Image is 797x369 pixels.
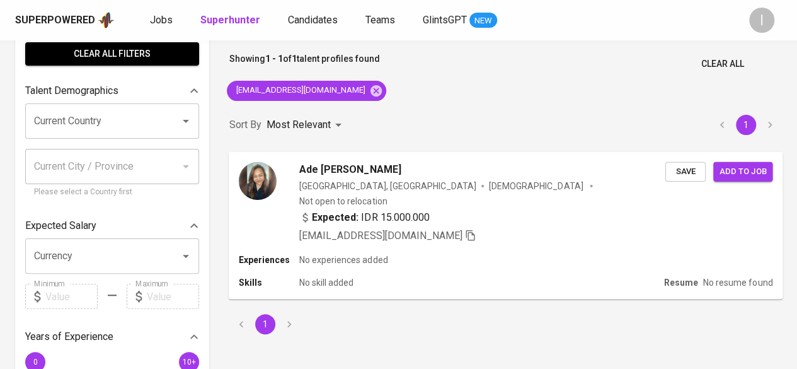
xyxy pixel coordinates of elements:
[672,164,699,179] span: Save
[25,329,113,344] p: Years of Experience
[229,117,261,132] p: Sort By
[15,13,95,28] div: Superpowered
[312,209,358,225] b: Expected:
[227,85,373,97] span: [EMAIL_ADDRESS][DOMAIN_NAME]
[365,13,398,28] a: Teams
[469,15,497,27] span: NEW
[45,284,98,309] input: Value
[25,324,199,349] div: Years of Experience
[701,56,744,72] span: Clear All
[15,11,115,30] a: Superpoweredapp logo
[265,54,283,64] b: 1 - 1
[664,276,698,289] p: Resume
[34,186,190,199] p: Please select a Country first
[35,46,189,62] span: Clear All filters
[25,213,199,238] div: Expected Salary
[177,247,195,265] button: Open
[423,14,467,26] span: GlintsGPT
[147,284,199,309] input: Value
[25,218,96,233] p: Expected Salary
[713,161,772,181] button: Add to job
[665,161,706,181] button: Save
[239,161,277,199] img: 93560209f16de605a32ca3801befc9d0.jpg
[299,209,430,225] div: IDR 15.000.000
[299,161,401,177] span: Ade [PERSON_NAME]
[299,254,387,266] p: No experiences added
[292,54,297,64] b: 1
[229,314,301,334] nav: pagination navigation
[229,52,380,76] p: Showing of talent profiles found
[423,13,497,28] a: GlintsGPT NEW
[25,78,199,103] div: Talent Demographics
[25,42,199,66] button: Clear All filters
[299,179,476,192] div: [GEOGRAPHIC_DATA], [GEOGRAPHIC_DATA]
[299,194,387,207] p: Not open to relocation
[749,8,774,33] div: I
[239,276,299,289] p: Skills
[299,230,462,242] span: [EMAIL_ADDRESS][DOMAIN_NAME]
[288,14,338,26] span: Candidates
[489,179,585,192] span: [DEMOGRAPHIC_DATA]
[365,14,395,26] span: Teams
[229,152,782,299] a: Ade [PERSON_NAME][GEOGRAPHIC_DATA], [GEOGRAPHIC_DATA][DEMOGRAPHIC_DATA] Not open to relocationExp...
[696,52,749,76] button: Clear All
[267,114,346,137] div: Most Relevant
[177,112,195,130] button: Open
[703,276,772,289] p: No resume found
[150,14,173,26] span: Jobs
[150,13,175,28] a: Jobs
[25,83,118,98] p: Talent Demographics
[182,358,195,366] span: 10+
[200,14,260,26] b: Superhunter
[720,164,766,179] span: Add to job
[267,117,331,132] p: Most Relevant
[299,276,353,289] p: No skill added
[710,115,782,135] nav: pagination navigation
[288,13,340,28] a: Candidates
[255,314,275,334] button: page 1
[200,13,263,28] a: Superhunter
[227,81,386,101] div: [EMAIL_ADDRESS][DOMAIN_NAME]
[33,358,37,366] span: 0
[736,115,756,135] button: page 1
[98,11,115,30] img: app logo
[239,254,299,266] p: Experiences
